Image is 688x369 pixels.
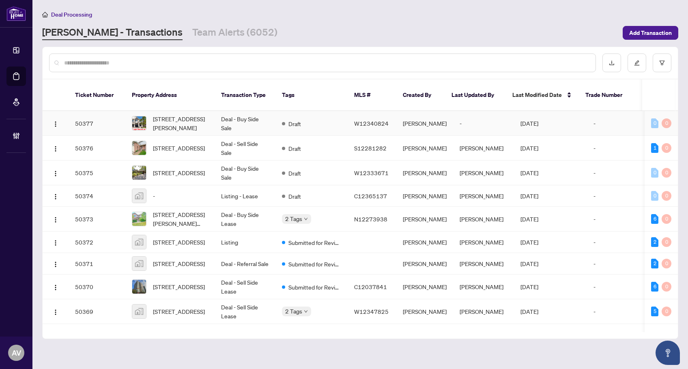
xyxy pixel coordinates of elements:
[453,136,514,161] td: [PERSON_NAME]
[215,207,275,232] td: Deal - Buy Side Lease
[215,136,275,161] td: Deal - Sell Side Sale
[662,214,671,224] div: 0
[42,26,183,40] a: [PERSON_NAME] - Transactions
[132,257,146,270] img: thumbnail-img
[653,54,671,72] button: filter
[49,166,62,179] button: Logo
[656,341,680,365] button: Open asap
[354,169,389,176] span: W12333671
[288,260,341,268] span: Submitted for Review
[651,168,658,178] div: 0
[69,275,125,299] td: 50370
[662,143,671,153] div: 0
[49,189,62,202] button: Logo
[52,193,59,200] img: Logo
[49,236,62,249] button: Logo
[288,169,301,178] span: Draft
[609,60,615,66] span: download
[52,217,59,223] img: Logo
[662,259,671,268] div: 0
[153,114,208,132] span: [STREET_ADDRESS][PERSON_NAME]
[153,238,205,247] span: [STREET_ADDRESS]
[396,79,445,111] th: Created By
[403,283,447,290] span: [PERSON_NAME]
[453,299,514,324] td: [PERSON_NAME]
[288,283,341,292] span: Submitted for Review
[651,214,658,224] div: 6
[153,168,205,177] span: [STREET_ADDRESS]
[587,161,644,185] td: -
[69,136,125,161] td: 50376
[354,215,387,223] span: N12273938
[49,212,62,225] button: Logo
[403,215,447,223] span: [PERSON_NAME]
[453,232,514,253] td: [PERSON_NAME]
[453,111,514,136] td: -
[520,192,538,200] span: [DATE]
[587,253,644,275] td: -
[49,142,62,154] button: Logo
[69,111,125,136] td: 50377
[69,185,125,207] td: 50374
[354,283,387,290] span: C12037841
[52,170,59,177] img: Logo
[132,280,146,294] img: thumbnail-img
[304,217,308,221] span: down
[520,283,538,290] span: [DATE]
[12,347,21,358] span: AV
[348,79,396,111] th: MLS #
[69,207,125,232] td: 50373
[662,307,671,316] div: 0
[587,185,644,207] td: -
[285,214,302,223] span: 2 Tags
[52,146,59,152] img: Logo
[132,212,146,226] img: thumbnail-img
[453,185,514,207] td: [PERSON_NAME]
[49,305,62,318] button: Logo
[215,232,275,253] td: Listing
[628,54,646,72] button: edit
[153,191,155,200] span: -
[520,144,538,152] span: [DATE]
[125,79,215,111] th: Property Address
[132,305,146,318] img: thumbnail-img
[506,79,579,111] th: Last Modified Date
[445,79,506,111] th: Last Updated By
[512,90,562,99] span: Last Modified Date
[651,282,658,292] div: 6
[288,144,301,153] span: Draft
[6,6,26,21] img: logo
[520,215,538,223] span: [DATE]
[192,26,277,40] a: Team Alerts (6052)
[275,79,348,111] th: Tags
[520,169,538,176] span: [DATE]
[52,284,59,291] img: Logo
[49,117,62,130] button: Logo
[629,26,672,39] span: Add Transaction
[51,11,92,18] span: Deal Processing
[153,210,208,228] span: [STREET_ADDRESS][PERSON_NAME][PERSON_NAME]
[288,238,341,247] span: Submitted for Review
[579,79,636,111] th: Trade Number
[651,191,658,201] div: 0
[52,121,59,127] img: Logo
[651,307,658,316] div: 5
[651,118,658,128] div: 0
[634,60,640,66] span: edit
[587,299,644,324] td: -
[403,144,447,152] span: [PERSON_NAME]
[215,253,275,275] td: Deal - Referral Sale
[215,299,275,324] td: Deal - Sell Side Lease
[132,235,146,249] img: thumbnail-img
[651,143,658,153] div: 1
[49,280,62,293] button: Logo
[132,116,146,130] img: thumbnail-img
[153,282,205,291] span: [STREET_ADDRESS]
[651,237,658,247] div: 2
[587,207,644,232] td: -
[215,111,275,136] td: Deal - Buy Side Sale
[288,119,301,128] span: Draft
[623,26,678,40] button: Add Transaction
[403,260,447,267] span: [PERSON_NAME]
[69,253,125,275] td: 50371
